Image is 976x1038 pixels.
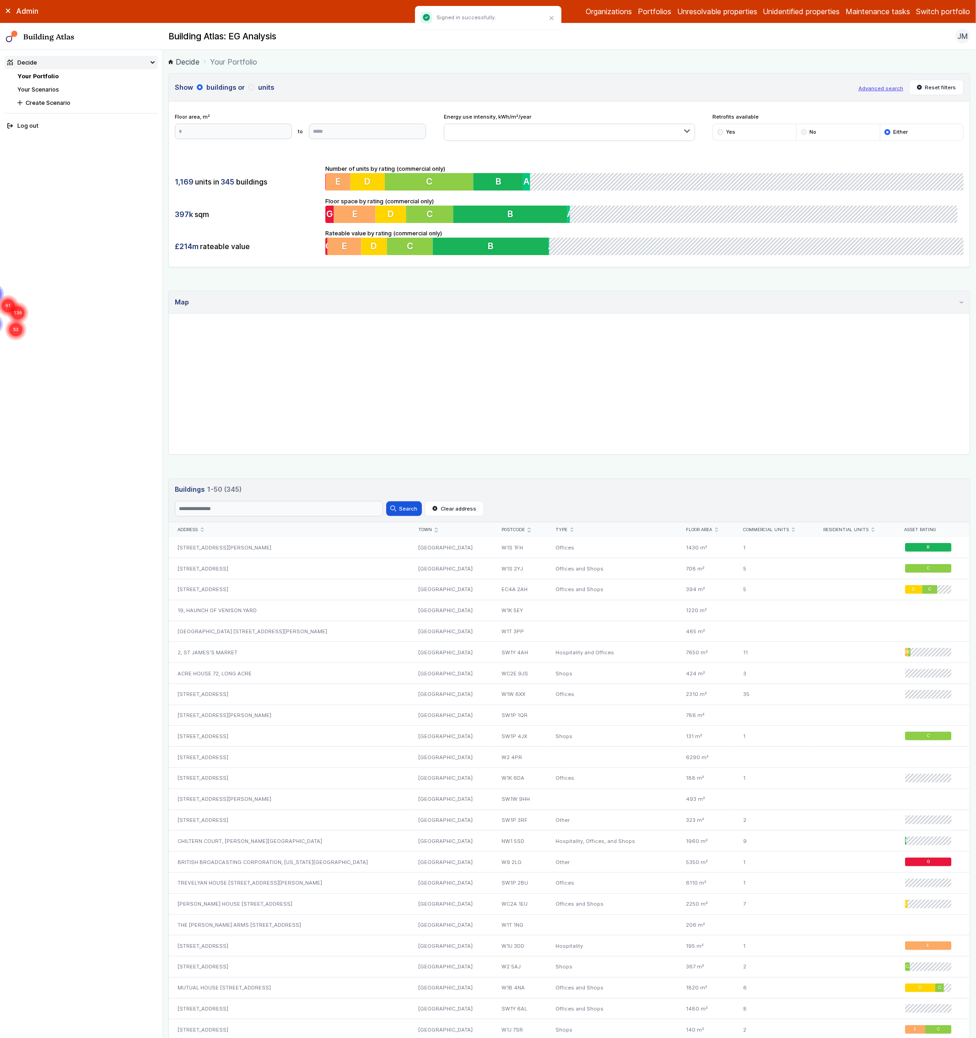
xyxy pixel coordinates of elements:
[350,173,385,190] button: D
[493,684,547,705] div: W1W 6XX
[677,852,734,873] div: 5350 m²
[326,173,350,190] button: E
[677,6,757,17] a: Unresolvable properties
[169,768,970,789] a: [STREET_ADDRESS][GEOGRAPHIC_DATA]W1K 6DAOffices188 m²1
[638,6,671,17] a: Portfolios
[734,663,814,684] div: 3
[169,726,970,747] a: [STREET_ADDRESS][GEOGRAPHIC_DATA]SW1P 4JXShops131 m²1C
[425,501,484,516] button: Clear address
[169,579,970,600] a: [STREET_ADDRESS][GEOGRAPHIC_DATA]EC4A 2AHOffices and Shops394 m²5DC
[169,600,410,621] div: 19, HAUNCH OF VENISON YARD
[677,810,734,831] div: 323 m²
[493,747,547,768] div: W2 4PR
[677,747,734,768] div: 6290 m²
[677,998,734,1019] div: 1480 m²
[907,649,908,655] span: D
[169,831,970,852] a: CHILTERN COURT, [PERSON_NAME][GEOGRAPHIC_DATA][GEOGRAPHIC_DATA]NW1 5SDHospitality, Offices, and S...
[433,238,549,255] button: B
[493,893,547,914] div: WC2A 1EU
[169,977,970,998] a: MUTUAL HOUSE [STREET_ADDRESS][GEOGRAPHIC_DATA]W1B 4NAOffices and Shops1820 m²6DC
[743,527,805,533] div: Commercial units
[325,197,964,223] div: Floor space by rating (commercial only)
[175,238,319,255] div: rateable value
[547,768,677,789] div: Offices
[175,124,426,139] form: to
[927,733,930,739] span: C
[488,241,493,252] span: B
[169,705,970,726] a: [STREET_ADDRESS][PERSON_NAME][GEOGRAPHIC_DATA]SW1P 1QR786 m²
[410,831,493,852] div: [GEOGRAPHIC_DATA]
[175,206,319,223] div: sqm
[547,537,677,558] div: Offices
[547,998,677,1019] div: Offices and Shops
[410,621,493,642] div: [GEOGRAPHIC_DATA]
[175,173,319,190] div: units in buildings
[169,852,970,873] a: BRITISH BROADCASTING CORPORATION, [US_STATE][GEOGRAPHIC_DATA][GEOGRAPHIC_DATA]W9 2LGOther5350 m²1G
[410,642,493,663] div: [GEOGRAPHIC_DATA]
[342,241,347,252] span: E
[547,726,677,747] div: Shops
[734,579,814,600] div: 5
[927,859,930,865] span: G
[328,238,361,255] button: E
[418,527,484,533] div: Town
[178,527,400,533] div: Address
[410,768,493,789] div: [GEOGRAPHIC_DATA]
[493,914,547,935] div: W1T 1NG
[509,208,515,219] span: B
[909,80,964,95] button: Reset filters
[169,537,970,558] a: [STREET_ADDRESS][PERSON_NAME][GEOGRAPHIC_DATA]W1S 1FHOffices1430 m²1B
[677,893,734,914] div: 2250 m²
[169,956,410,978] div: [STREET_ADDRESS]
[169,579,410,600] div: [STREET_ADDRESS]
[677,977,734,998] div: 1820 m²
[169,726,410,747] div: [STREET_ADDRESS]
[169,621,970,642] a: [GEOGRAPHIC_DATA] [STREET_ADDRESS][PERSON_NAME][GEOGRAPHIC_DATA]W1T 3PP465 m²
[326,208,333,219] span: G
[410,935,493,956] div: [GEOGRAPHIC_DATA]
[547,977,677,998] div: Offices and Shops
[325,173,326,190] button: G
[15,96,158,109] button: Create Scenario
[555,527,669,533] div: Type
[169,663,410,684] div: ACRE HOUSE 72, LONG ACRE
[169,558,410,579] div: [STREET_ADDRESS]
[410,852,493,873] div: [GEOGRAPHIC_DATA]
[410,579,493,600] div: [GEOGRAPHIC_DATA]
[493,705,547,726] div: SW1P 1QR
[912,587,915,592] span: D
[335,176,340,187] span: E
[547,579,677,600] div: Offices and Shops
[846,6,910,17] a: Maintenance tasks
[914,1027,917,1033] span: E
[169,788,410,810] div: [STREET_ADDRESS][PERSON_NAME]
[410,663,493,684] div: [GEOGRAPHIC_DATA]
[169,893,970,914] a: [PERSON_NAME] HOUSE [STREET_ADDRESS][GEOGRAPHIC_DATA]WC2A 1EUOffices and Shops2250 m²7D
[734,642,814,663] div: 11
[437,14,496,21] p: Signed in successfully.
[501,527,538,533] div: Postcode
[677,872,734,893] div: 6110 m²
[364,176,371,187] span: D
[407,241,413,252] span: C
[169,600,970,621] a: 19, HAUNCH OF VENISON YARD[GEOGRAPHIC_DATA]W1K 5EY1220 m²
[175,241,199,251] span: £214m
[677,642,734,663] div: 7650 m²
[677,558,734,579] div: 708 m²
[410,726,493,747] div: [GEOGRAPHIC_DATA]
[169,893,410,914] div: [PERSON_NAME] HOUSE [STREET_ADDRESS]
[493,537,547,558] div: W1S 1FH
[169,935,410,956] div: [STREET_ADDRESS]
[325,241,332,252] span: G
[169,684,970,705] a: [STREET_ADDRESS][GEOGRAPHIC_DATA]W1W 6XXOffices2310 m²35
[734,998,814,1019] div: 8
[547,663,677,684] div: Shops
[734,684,814,705] div: 35
[763,6,840,17] a: Unidentified properties
[169,914,410,935] div: THE [PERSON_NAME] ARMS [STREET_ADDRESS]
[677,956,734,978] div: 367 m²
[734,872,814,893] div: 1
[5,120,158,133] button: Log out
[493,663,547,684] div: WC2E 9JS
[169,956,970,978] a: [STREET_ADDRESS][GEOGRAPHIC_DATA]W2 5AJShops367 m²2C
